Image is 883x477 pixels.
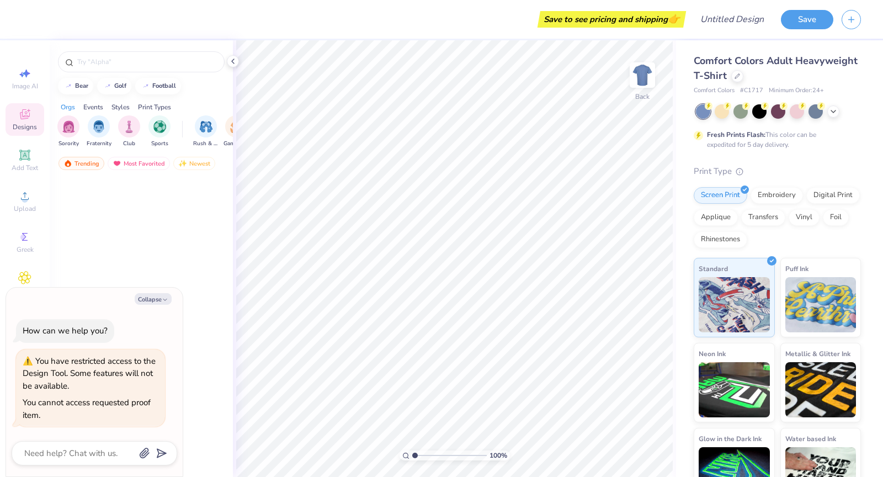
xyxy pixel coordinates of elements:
[200,120,212,133] img: Rush & Bid Image
[806,187,860,204] div: Digital Print
[707,130,765,139] strong: Fresh Prints Flash:
[148,115,171,148] button: filter button
[699,277,770,332] img: Standard
[23,397,151,421] div: You cannot access requested proof item.
[118,115,140,148] button: filter button
[103,83,112,89] img: trend_line.gif
[785,263,808,274] span: Puff Ink
[58,140,79,148] span: Sorority
[699,362,770,417] img: Neon Ink
[123,120,135,133] img: Club Image
[740,86,763,96] span: # C1717
[224,140,249,148] span: Game Day
[230,120,243,133] img: Game Day Image
[64,83,73,89] img: trend_line.gif
[87,115,111,148] button: filter button
[699,348,726,359] span: Neon Ink
[694,86,735,96] span: Comfort Colors
[193,140,219,148] span: Rush & Bid
[62,120,75,133] img: Sorority Image
[193,115,219,148] button: filter button
[694,165,861,178] div: Print Type
[57,115,79,148] button: filter button
[540,11,683,28] div: Save to see pricing and shipping
[76,56,217,67] input: Try "Alpha"
[135,78,181,94] button: football
[224,115,249,148] div: filter for Game Day
[152,83,176,89] div: football
[14,204,36,213] span: Upload
[785,348,850,359] span: Metallic & Glitter Ink
[12,163,38,172] span: Add Text
[135,293,172,305] button: Collapse
[691,8,773,30] input: Untitled Design
[83,102,103,112] div: Events
[694,209,738,226] div: Applique
[23,325,108,336] div: How can we help you?
[153,120,166,133] img: Sports Image
[635,92,650,102] div: Back
[178,160,187,167] img: Newest.gif
[694,54,858,82] span: Comfort Colors Adult Heavyweight T-Shirt
[61,102,75,112] div: Orgs
[23,356,156,391] div: You have restricted access to the Design Tool. Some features will not be available.
[13,123,37,131] span: Designs
[58,157,104,170] div: Trending
[785,277,857,332] img: Puff Ink
[141,83,150,89] img: trend_line.gif
[707,130,843,150] div: This color can be expedited for 5 day delivery.
[789,209,820,226] div: Vinyl
[193,115,219,148] div: filter for Rush & Bid
[6,286,44,304] span: Clipart & logos
[224,115,249,148] button: filter button
[87,140,111,148] span: Fraternity
[694,187,747,204] div: Screen Print
[97,78,131,94] button: golf
[694,231,747,248] div: Rhinestones
[87,115,111,148] div: filter for Fraternity
[148,115,171,148] div: filter for Sports
[93,120,105,133] img: Fraternity Image
[741,209,785,226] div: Transfers
[111,102,130,112] div: Styles
[785,362,857,417] img: Metallic & Glitter Ink
[769,86,824,96] span: Minimum Order: 24 +
[58,78,93,94] button: bear
[785,433,836,444] span: Water based Ink
[108,157,170,170] div: Most Favorited
[751,187,803,204] div: Embroidery
[118,115,140,148] div: filter for Club
[12,82,38,91] span: Image AI
[113,160,121,167] img: most_fav.gif
[823,209,849,226] div: Foil
[114,83,126,89] div: golf
[123,140,135,148] span: Club
[138,102,171,112] div: Print Types
[151,140,168,148] span: Sports
[173,157,215,170] div: Newest
[699,263,728,274] span: Standard
[75,83,88,89] div: bear
[781,10,833,29] button: Save
[699,433,762,444] span: Glow in the Dark Ink
[63,160,72,167] img: trending.gif
[490,451,507,460] span: 100 %
[631,64,653,86] img: Back
[17,245,34,254] span: Greek
[668,12,680,25] span: 👉
[57,115,79,148] div: filter for Sorority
